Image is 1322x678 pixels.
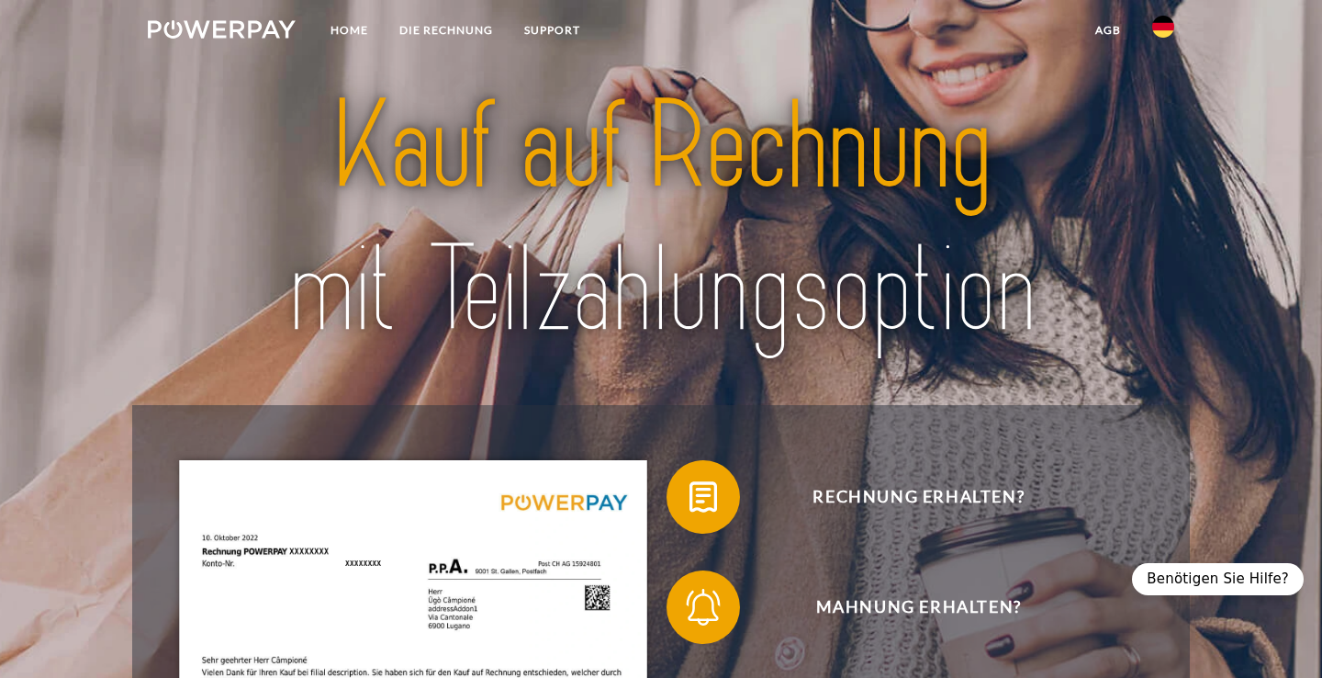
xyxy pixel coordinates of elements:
[384,14,509,47] a: DIE RECHNUNG
[667,571,1144,644] button: Mahnung erhalten?
[1152,16,1174,38] img: de
[198,68,1124,369] img: title-powerpay_de.svg
[680,474,726,520] img: qb_bill.svg
[1080,14,1137,47] a: agb
[509,14,596,47] a: SUPPORT
[148,20,296,39] img: logo-powerpay-white.svg
[680,584,726,630] img: qb_bell.svg
[694,460,1144,534] span: Rechnung erhalten?
[667,460,1144,534] button: Rechnung erhalten?
[315,14,384,47] a: Home
[1132,563,1304,595] div: Benötigen Sie Hilfe?
[694,571,1144,644] span: Mahnung erhalten?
